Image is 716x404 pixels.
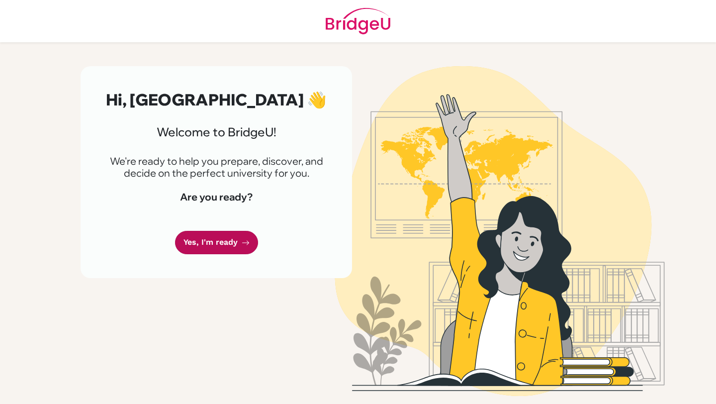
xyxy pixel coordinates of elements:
[175,231,258,254] a: Yes, I'm ready
[104,125,328,139] h3: Welcome to BridgeU!
[104,191,328,203] h4: Are you ready?
[104,155,328,179] p: We're ready to help you prepare, discover, and decide on the perfect university for you.
[104,90,328,109] h2: Hi, [GEOGRAPHIC_DATA] 👋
